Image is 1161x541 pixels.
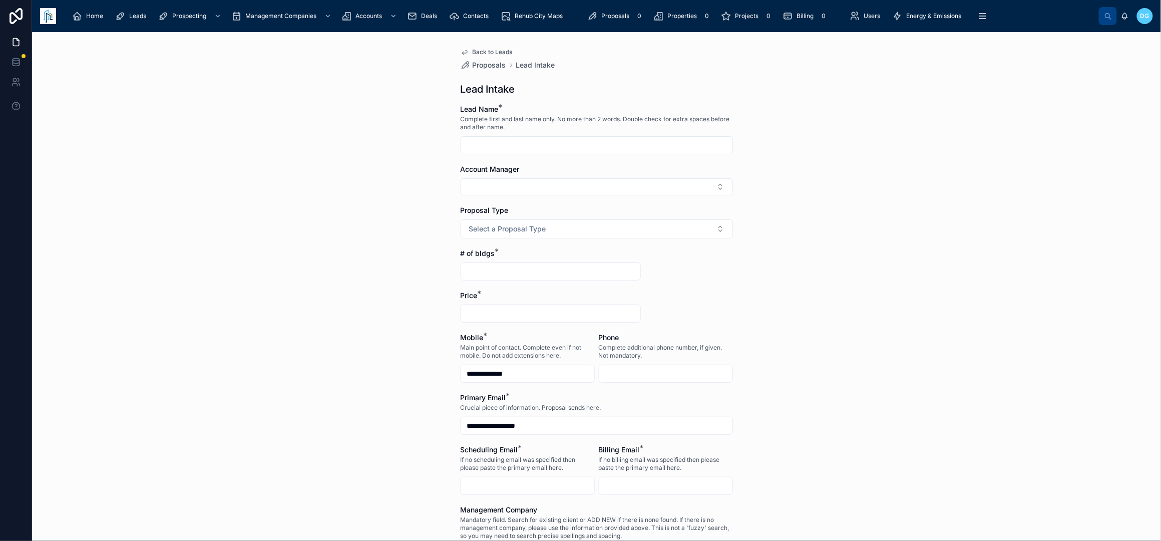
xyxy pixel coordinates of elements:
a: Management Companies [228,7,336,25]
a: Prospecting [155,7,226,25]
span: Billing [797,12,814,20]
span: Home [86,12,103,20]
img: App logo [40,8,56,24]
span: Primary Email [461,393,506,402]
span: DG [1140,12,1149,20]
div: 0 [701,10,713,22]
span: Back to Leads [473,48,513,56]
span: Management Companies [245,12,316,20]
span: Accounts [355,12,382,20]
button: Select Button [461,178,733,195]
button: Select Button [461,219,733,238]
a: Properties0 [650,7,716,25]
span: Leads [129,12,146,20]
span: If no scheduling email was specified then please paste the primary email here. [461,456,595,472]
span: If no billing email was specified then please paste the primary email here. [599,456,733,472]
span: Projects [735,12,758,20]
span: Properties [667,12,697,20]
span: Management Company [461,505,538,514]
span: Mobile [461,333,484,342]
span: Proposals [473,60,506,70]
a: Accounts [338,7,402,25]
a: Leads [112,7,153,25]
span: Lead Name [461,105,499,113]
a: Energy & Emissions [890,7,969,25]
a: Users [847,7,888,25]
h1: Lead Intake [461,82,515,96]
span: Energy & Emissions [907,12,962,20]
span: Deals [421,12,437,20]
span: Scheduling Email [461,445,518,454]
a: Deals [404,7,444,25]
a: Rehub City Maps [498,7,570,25]
a: Proposals [461,60,506,70]
a: Contacts [446,7,496,25]
a: Lead Intake [516,60,555,70]
span: Proposal Type [461,206,509,214]
span: Complete first and last name only. No more than 2 words. Double check for extra spaces before and... [461,115,733,131]
span: Main point of contact. Complete even if not mobile. Do not add extensions here. [461,344,595,360]
a: Back to Leads [461,48,513,56]
div: scrollable content [64,5,1099,27]
span: # of bldgs [461,249,495,257]
span: Users [864,12,881,20]
div: 0 [633,10,645,22]
span: Billing Email [599,445,640,454]
a: Billing0 [780,7,833,25]
span: Prospecting [172,12,206,20]
span: Select a Proposal Type [469,224,546,234]
span: Rehub City Maps [515,12,563,20]
div: 0 [762,10,775,22]
span: Proposals [601,12,629,20]
span: Contacts [463,12,489,20]
a: Home [69,7,110,25]
span: Crucial piece of information. Proposal sends here. [461,404,601,412]
span: Account Manager [461,165,520,173]
div: 0 [818,10,830,22]
span: Complete additional phone number, if given. Not mandatory. [599,344,733,360]
span: Phone [599,333,619,342]
a: Proposals0 [584,7,648,25]
span: Mandatory field. Search for existing client or ADD NEW if there is none found. If there is no man... [461,516,733,540]
span: Price [461,291,478,300]
a: Projects0 [718,7,778,25]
